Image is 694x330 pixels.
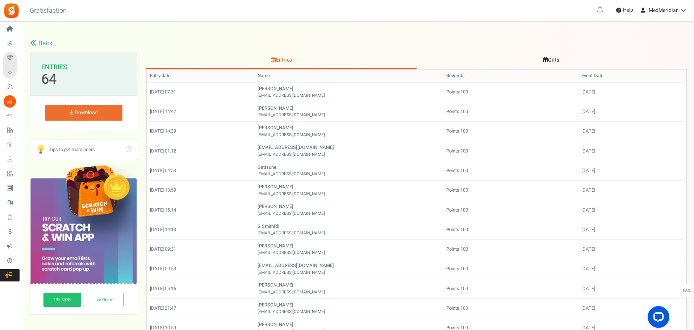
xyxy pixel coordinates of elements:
small: [EMAIL_ADDRESS][DOMAIN_NAME] [258,309,325,315]
b: Points: [446,285,460,292]
small: [EMAIL_ADDRESS][DOMAIN_NAME] [258,92,325,99]
span: MedMeridian [649,7,679,14]
td: [DATE] 07:31 [147,82,255,102]
td: [DATE] 13:59 [147,180,255,200]
td: [DATE] 14:39 [147,122,255,141]
b: [PERSON_NAME] [258,321,293,328]
b: Points: [446,108,460,115]
b: Points: [446,265,460,272]
b: [EMAIL_ADDRESS][DOMAIN_NAME] [258,262,334,269]
small: [EMAIL_ADDRESS][DOMAIN_NAME] [258,210,325,217]
a: Entries [146,53,417,69]
small: [EMAIL_ADDRESS][DOMAIN_NAME] [258,191,325,197]
td: [DATE] [578,298,686,318]
small: [EMAIL_ADDRESS][DOMAIN_NAME] [258,230,325,236]
b: Points: [446,246,460,252]
b: [PERSON_NAME] [258,301,293,308]
small: [EMAIL_ADDRESS][DOMAIN_NAME] [258,250,325,256]
b: Points: [446,88,460,95]
span: FAQs [683,284,693,298]
span: Help [621,7,633,14]
small: [EMAIL_ADDRESS][DOMAIN_NAME] [258,270,325,276]
b: [PERSON_NAME] [258,183,293,190]
td: [DATE] [578,239,686,259]
td: 100 [443,298,578,318]
a: Gifts [416,53,686,69]
p: 64 [41,72,57,86]
td: [DATE] 04:53 [147,161,255,180]
small: [EMAIL_ADDRESS][DOMAIN_NAME] [258,171,325,177]
td: [DATE] 14:13 [147,220,255,239]
img: Gratisfaction [3,3,20,19]
th: Name [255,70,443,83]
b: Points: [446,147,460,154]
td: 100 [443,161,578,180]
a: TRY NOW [43,293,81,307]
b: Points: [446,167,460,174]
b: [PERSON_NAME] [258,203,293,210]
td: 100 [443,82,578,102]
td: 100 [443,200,578,220]
h3: Entries [41,64,126,71]
b: Points: [446,206,460,213]
td: [DATE] [578,220,686,239]
td: [DATE] 14:42 [147,102,255,121]
a: Live Demo [84,293,124,307]
td: [DATE] [578,279,686,298]
td: [DATE] [578,161,686,180]
td: [DATE] [578,82,686,102]
b: [PERSON_NAME] [258,85,293,92]
b: [PERSON_NAME] [258,105,293,112]
a: Go [30,139,137,160]
b: Points: [446,187,460,193]
b: Points: [446,128,460,134]
td: [DATE] [578,102,686,121]
td: 100 [443,180,578,200]
a: Download [45,105,122,121]
td: [DATE] 21:47 [147,298,255,318]
small: [EMAIL_ADDRESS][DOMAIN_NAME] [258,289,325,295]
td: [DATE] 15:14 [147,200,255,220]
a: Back [30,39,53,48]
th: Entry date [147,70,255,83]
b: gattsunel [258,164,277,171]
h3: Gratisfaction [22,4,75,18]
b: Points: [446,226,460,233]
small: [EMAIL_ADDRESS][DOMAIN_NAME] [258,151,325,158]
td: [DATE] 01:12 [147,141,255,161]
small: [EMAIL_ADDRESS][DOMAIN_NAME] [258,112,325,118]
b: [PERSON_NAME] [258,124,293,131]
small: [EMAIL_ADDRESS][DOMAIN_NAME] [258,132,325,138]
td: [DATE] [578,200,686,220]
th: Event Date [578,70,686,83]
th: Rewards [443,70,578,83]
b: [PERSON_NAME] [258,281,293,288]
td: [DATE] 09:53 [147,259,255,279]
a: Help [613,4,636,16]
td: [DATE] [578,259,686,279]
td: [DATE] [578,122,686,141]
td: [DATE] [578,180,686,200]
td: 100 [443,102,578,121]
td: 100 [443,259,578,279]
td: 100 [443,239,578,259]
b: Points: [446,305,460,312]
b: [EMAIL_ADDRESS][DOMAIN_NAME] [258,144,334,151]
td: 100 [443,122,578,141]
b: s.smithfdl [258,223,279,230]
td: [DATE] 09:31 [147,239,255,259]
td: 100 [443,141,578,161]
td: [DATE] [578,141,686,161]
td: 100 [443,220,578,239]
td: [DATE] 05:16 [147,279,255,298]
b: [PERSON_NAME] [258,242,293,249]
td: 100 [443,279,578,298]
